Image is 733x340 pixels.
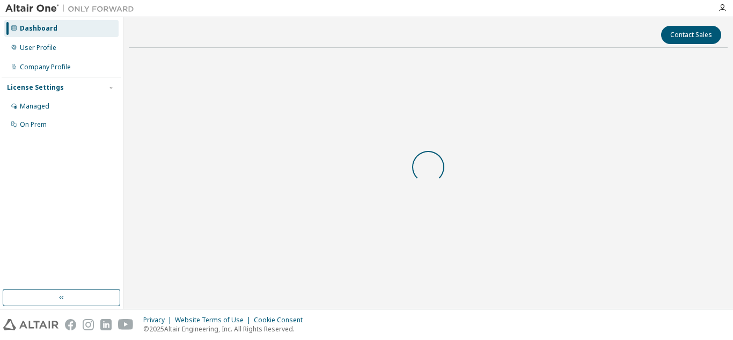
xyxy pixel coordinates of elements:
[3,319,58,330] img: altair_logo.svg
[65,319,76,330] img: facebook.svg
[83,319,94,330] img: instagram.svg
[118,319,134,330] img: youtube.svg
[7,83,64,92] div: License Settings
[20,24,57,33] div: Dashboard
[20,102,49,111] div: Managed
[20,120,47,129] div: On Prem
[20,44,56,52] div: User Profile
[5,3,140,14] img: Altair One
[175,316,254,324] div: Website Terms of Use
[143,316,175,324] div: Privacy
[20,63,71,71] div: Company Profile
[100,319,112,330] img: linkedin.svg
[661,26,721,44] button: Contact Sales
[254,316,309,324] div: Cookie Consent
[143,324,309,334] p: © 2025 Altair Engineering, Inc. All Rights Reserved.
